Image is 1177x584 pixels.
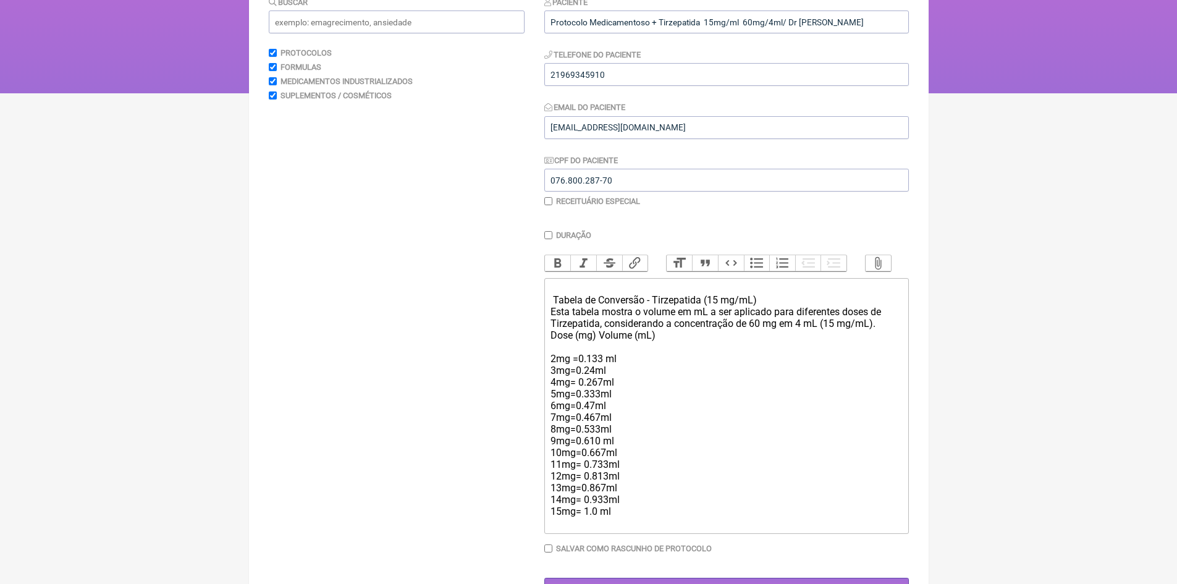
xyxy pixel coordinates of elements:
[544,50,641,59] label: Telefone do Paciente
[281,62,321,72] label: Formulas
[821,255,846,271] button: Increase Level
[281,48,332,57] label: Protocolos
[556,231,591,240] label: Duração
[556,544,712,553] label: Salvar como rascunho de Protocolo
[570,255,596,271] button: Italic
[544,156,618,165] label: CPF do Paciente
[667,255,693,271] button: Heading
[281,77,413,86] label: Medicamentos Industrializados
[744,255,770,271] button: Bullets
[596,255,622,271] button: Strikethrough
[269,11,525,33] input: exemplo: emagrecimento, ansiedade
[769,255,795,271] button: Numbers
[692,255,718,271] button: Quote
[718,255,744,271] button: Code
[556,197,640,206] label: Receituário Especial
[544,103,626,112] label: Email do Paciente
[622,255,648,271] button: Link
[551,282,901,529] div: Tabela de Conversão - Tirzepatida (15 mg/mL) Esta tabela mostra o volume em mL a ser aplicado par...
[281,91,392,100] label: Suplementos / Cosméticos
[866,255,892,271] button: Attach Files
[795,255,821,271] button: Decrease Level
[545,255,571,271] button: Bold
